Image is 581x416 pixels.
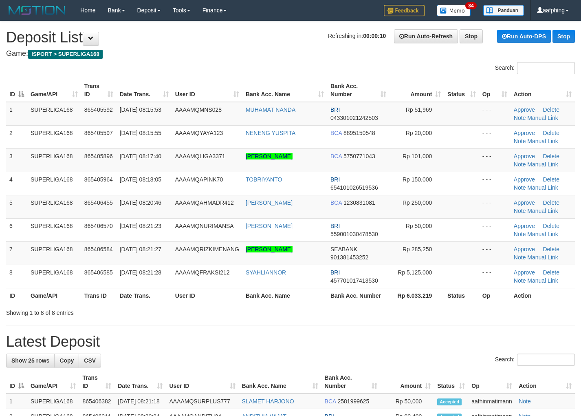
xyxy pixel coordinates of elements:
th: Action: activate to sort column ascending [515,370,575,394]
span: [DATE] 08:20:46 [120,199,161,206]
span: 865405592 [84,106,113,113]
span: BCA [330,130,342,136]
span: [DATE] 08:21:23 [120,223,161,229]
a: Manual Link [527,254,558,261]
td: SUPERLIGA168 [27,102,81,126]
td: 7 [6,241,27,265]
a: Manual Link [527,277,558,284]
td: AAAAMQSURPLUS777 [166,394,238,409]
a: Approve [514,223,535,229]
span: Refreshing in: [328,33,386,39]
a: Approve [514,176,535,183]
span: 865405597 [84,130,113,136]
strong: 00:00:10 [363,33,386,39]
a: CSV [79,354,101,367]
th: ID: activate to sort column descending [6,79,27,102]
input: Search: [517,354,575,366]
a: Approve [514,199,535,206]
th: Bank Acc. Number: activate to sort column ascending [327,79,390,102]
td: SUPERLIGA168 [27,241,81,265]
td: 2 [6,125,27,148]
a: Delete [543,106,559,113]
a: SYAHLIANNOR [246,269,286,276]
span: [DATE] 08:21:28 [120,269,161,276]
a: [PERSON_NAME] [246,199,293,206]
span: [DATE] 08:21:27 [120,246,161,252]
a: NENENG YUSPITA [246,130,295,136]
a: Delete [543,246,559,252]
input: Search: [517,62,575,74]
a: Manual Link [527,161,558,168]
a: Run Auto-DPS [497,30,551,43]
td: - - - [479,218,511,241]
td: 1 [6,394,27,409]
span: BRI [330,106,340,113]
th: Bank Acc. Name [242,288,327,303]
a: [PERSON_NAME] [246,153,293,159]
h1: Latest Deposit [6,334,575,350]
th: Status: activate to sort column ascending [444,79,479,102]
td: 865406382 [79,394,114,409]
span: Rp 250,000 [403,199,432,206]
td: SUPERLIGA168 [27,218,81,241]
span: 865406455 [84,199,113,206]
td: SUPERLIGA168 [27,265,81,288]
span: AAAAMQMNS028 [175,106,222,113]
a: Delete [543,223,559,229]
td: 5 [6,195,27,218]
a: Note [514,115,526,121]
span: Rp 5,125,000 [398,269,432,276]
td: 3 [6,148,27,172]
th: Bank Acc. Number [327,288,390,303]
span: AAAAMQNURIMANSA [175,223,234,229]
td: 6 [6,218,27,241]
span: Copy 2581999625 to clipboard [337,398,369,405]
span: Copy 654101026519536 to clipboard [330,184,378,191]
td: aafhinmatimann [468,394,515,409]
th: Date Trans. [117,288,172,303]
span: 865406584 [84,246,113,252]
img: panduan.png [483,5,524,16]
td: SUPERLIGA168 [27,195,81,218]
span: CSV [84,357,96,364]
th: Bank Acc. Name: activate to sort column ascending [239,370,321,394]
a: Manual Link [527,184,558,191]
h1: Deposit List [6,29,575,46]
td: 1 [6,102,27,126]
th: Action [511,288,575,303]
th: Status [444,288,479,303]
a: Approve [514,130,535,136]
div: Showing 1 to 8 of 8 entries [6,305,236,317]
a: Note [514,184,526,191]
th: Game/API: activate to sort column ascending [27,370,79,394]
a: Manual Link [527,115,558,121]
span: Copy 5750771043 to clipboard [343,153,375,159]
a: Manual Link [527,231,558,237]
th: Trans ID: activate to sort column ascending [79,370,114,394]
th: Date Trans.: activate to sort column ascending [114,370,166,394]
span: [DATE] 08:17:40 [120,153,161,159]
a: Approve [514,106,535,113]
span: Rp 101,000 [403,153,432,159]
span: ISPORT > SUPERLIGA168 [28,50,103,59]
td: - - - [479,172,511,195]
th: Rp 6.033.219 [390,288,444,303]
a: Delete [543,130,559,136]
td: - - - [479,241,511,265]
a: Manual Link [527,138,558,144]
a: Delete [543,269,559,276]
span: 865405964 [84,176,113,183]
span: 34 [465,2,476,9]
a: Note [514,161,526,168]
td: - - - [479,265,511,288]
span: BRI [330,223,340,229]
td: SUPERLIGA168 [27,125,81,148]
span: BCA [330,199,342,206]
a: Note [514,277,526,284]
span: [DATE] 08:15:55 [120,130,161,136]
span: BCA [330,153,342,159]
span: AAAAMQFRAKSI212 [175,269,230,276]
th: User ID [172,288,242,303]
span: Copy 559001030478530 to clipboard [330,231,378,237]
th: Status: activate to sort column ascending [434,370,468,394]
